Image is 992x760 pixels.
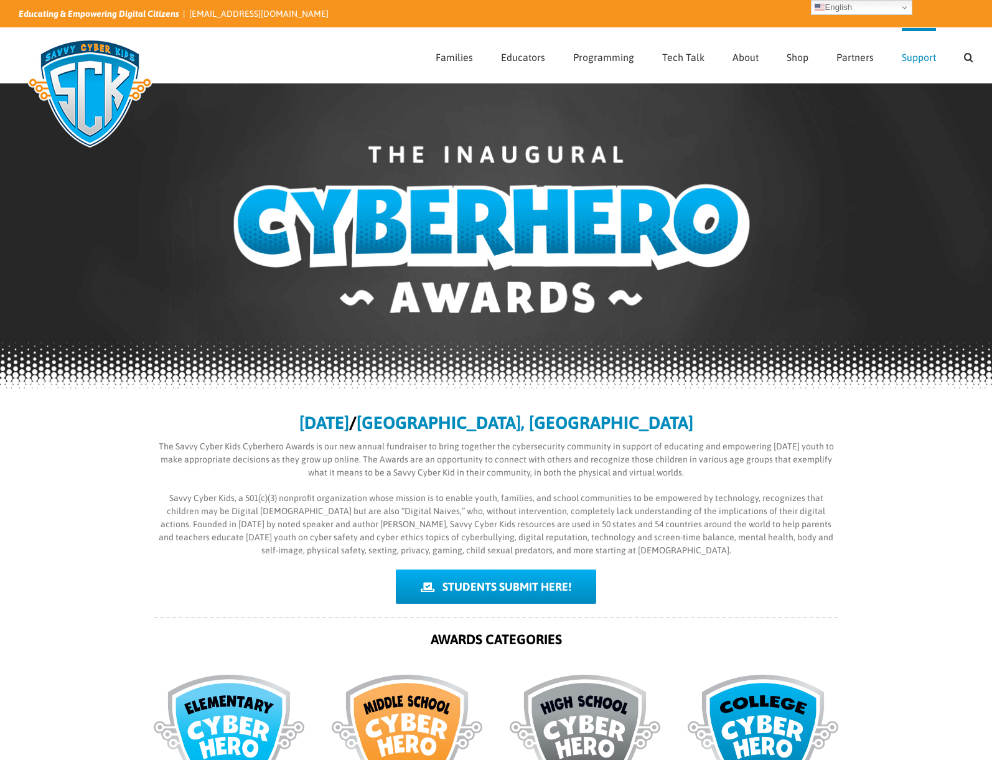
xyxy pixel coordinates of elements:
img: en [815,2,825,12]
b: [DATE] [299,413,349,433]
a: Partners [836,28,874,83]
span: Support [902,52,936,62]
strong: AWARDS CATEGORIES [431,631,562,647]
img: Savvy Cyber Kids Logo [19,31,161,156]
p: The Savvy Cyber Kids Cyberhero Awards is our new annual fundraiser to bring together the cybersec... [154,440,838,479]
span: Partners [836,52,874,62]
nav: Main Menu [436,28,973,83]
a: Support [902,28,936,83]
span: Tech Talk [662,52,704,62]
span: Educators [501,52,545,62]
b: / [349,413,357,433]
a: STUDENTS SUBMIT HERE! [396,570,597,604]
a: Programming [573,28,634,83]
span: Shop [787,52,808,62]
a: Families [436,28,473,83]
span: STUDENTS SUBMIT HERE! [442,580,571,593]
a: Shop [787,28,808,83]
i: Educating & Empowering Digital Citizens [19,9,179,19]
a: Tech Talk [662,28,704,83]
a: About [732,28,759,83]
span: Families [436,52,473,62]
b: [GEOGRAPHIC_DATA], [GEOGRAPHIC_DATA] [357,413,693,433]
span: Programming [573,52,634,62]
a: Educators [501,28,545,83]
a: [EMAIL_ADDRESS][DOMAIN_NAME] [189,9,329,19]
span: About [732,52,759,62]
p: Savvy Cyber Kids, a 501(c)(3) nonprofit organization whose mission is to enable youth, families, ... [154,492,838,557]
a: Search [964,28,973,83]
